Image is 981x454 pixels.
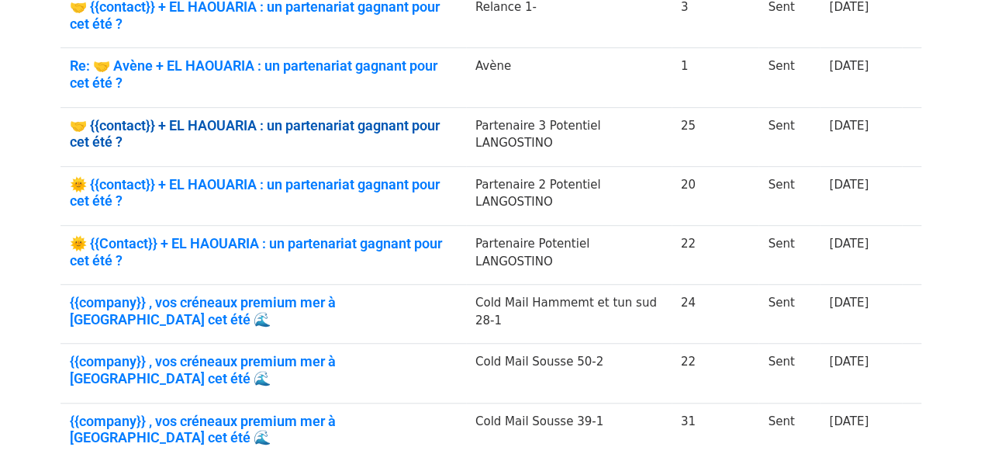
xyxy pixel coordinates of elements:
[70,117,457,151] a: 🤝 {{contact}} + EL HAOUARIA : un partenariat gagnant pour cet été ?
[70,57,457,91] a: Re: 🤝 Avène + EL HAOUARIA : un partenariat gagnant pour cet été ?
[829,178,869,192] a: [DATE]
[70,235,457,269] a: 🌞 {{Contact}} + EL HAOUARIA : un partenariat gagnant pour cet été ?
[466,285,672,344] td: Cold Mail Hammemt et tun sud 28-1
[758,344,820,403] td: Sent
[672,226,759,285] td: 22
[758,285,820,344] td: Sent
[466,344,672,403] td: Cold Mail Sousse 50-2
[466,107,672,166] td: Partenaire 3 Potentiel LANGOSTINO
[829,237,869,251] a: [DATE]
[758,166,820,225] td: Sent
[672,285,759,344] td: 24
[829,414,869,428] a: [DATE]
[70,413,457,446] a: {{company}} , vos créneaux premium mer à [GEOGRAPHIC_DATA] cet été 🌊
[672,344,759,403] td: 22
[672,107,759,166] td: 25
[829,119,869,133] a: [DATE]
[758,226,820,285] td: Sent
[672,48,759,107] td: 1
[70,353,457,386] a: {{company}} , vos créneaux premium mer à [GEOGRAPHIC_DATA] cet été 🌊
[903,379,981,454] iframe: Chat Widget
[829,355,869,369] a: [DATE]
[70,294,457,328] a: {{company}} , vos créneaux premium mer à [GEOGRAPHIC_DATA] cet été 🌊
[829,59,869,73] a: [DATE]
[758,107,820,166] td: Sent
[70,176,457,210] a: 🌞 {{contact}} + EL HAOUARIA : un partenariat gagnant pour cet été ?
[829,296,869,310] a: [DATE]
[758,48,820,107] td: Sent
[466,226,672,285] td: Partenaire Potentiel LANGOSTINO
[466,166,672,225] td: Partenaire 2 Potentiel LANGOSTINO
[903,379,981,454] div: Widget de chat
[672,166,759,225] td: 20
[466,48,672,107] td: Avène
